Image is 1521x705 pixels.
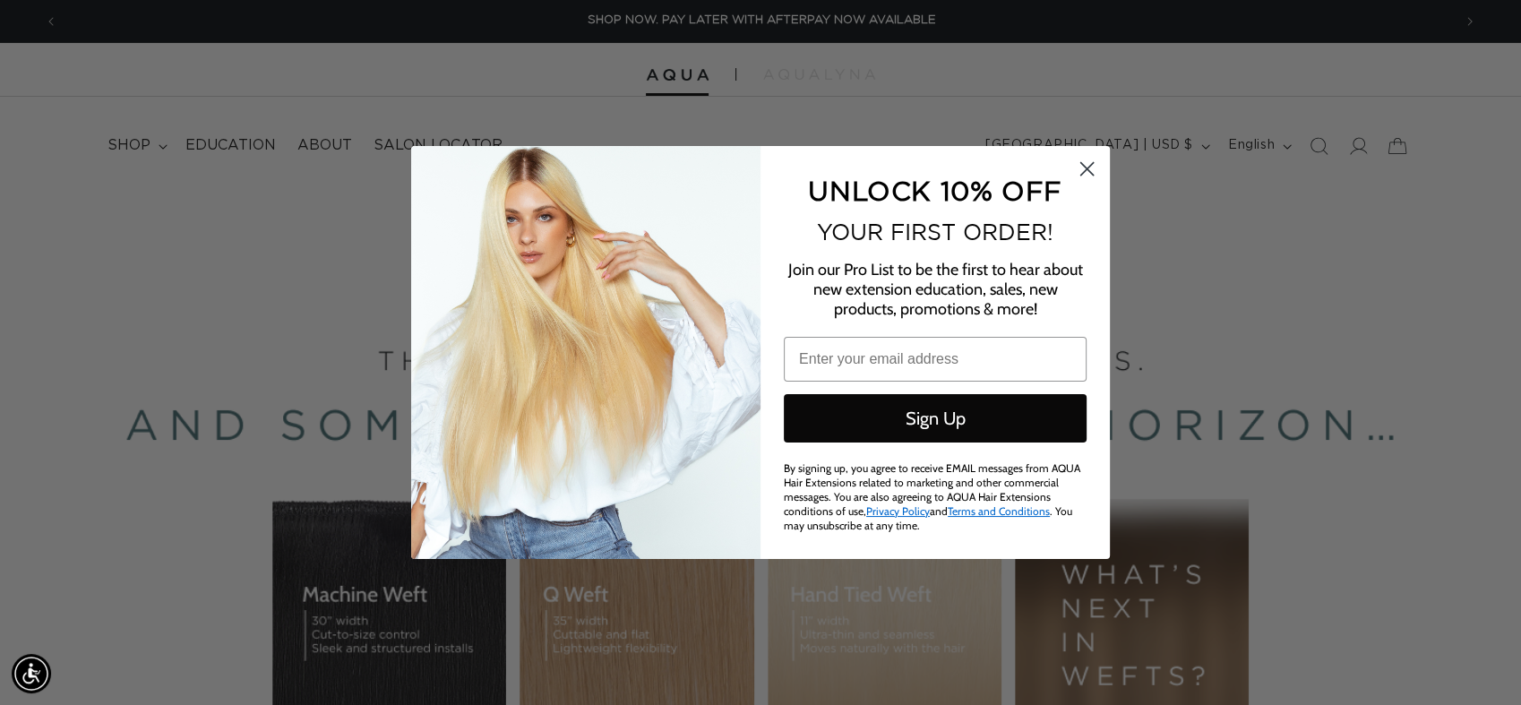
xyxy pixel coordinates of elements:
button: Sign Up [784,394,1087,443]
span: Join our Pro List to be the first to hear about new extension education, sales, new products, pro... [788,260,1083,319]
input: Enter your email address [784,337,1087,382]
a: Terms and Conditions [948,504,1050,518]
div: Accessibility Menu [12,654,51,693]
img: daab8b0d-f573-4e8c-a4d0-05ad8d765127.png [411,146,760,559]
span: By signing up, you agree to receive EMAIL messages from AQUA Hair Extensions related to marketing... [784,461,1080,532]
a: Privacy Policy [866,504,930,518]
button: Close dialog [1071,153,1103,185]
span: UNLOCK 10% OFF [808,176,1061,205]
span: YOUR FIRST ORDER! [817,219,1053,245]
